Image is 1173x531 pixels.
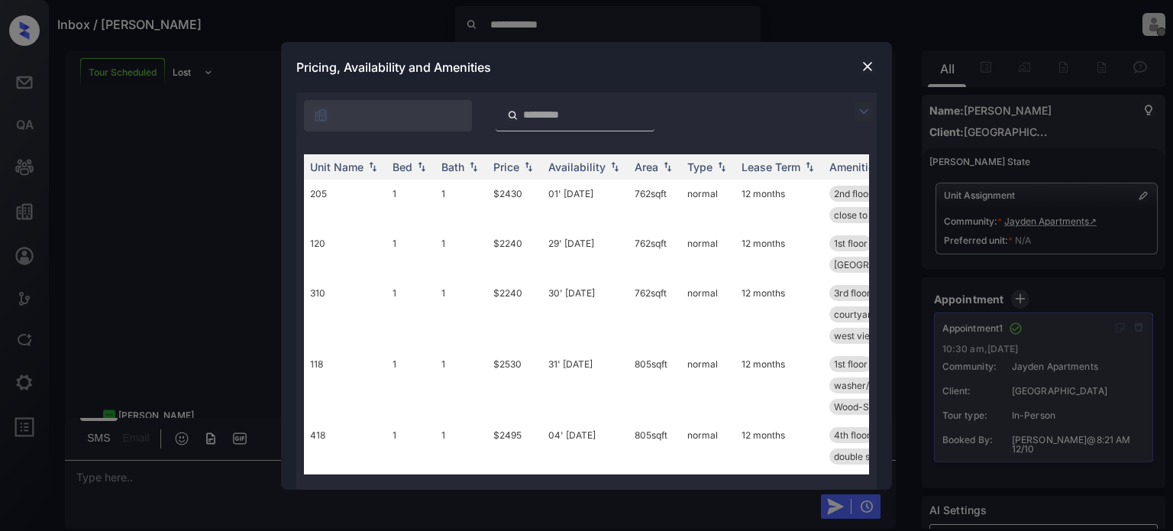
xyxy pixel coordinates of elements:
td: 30' [DATE] [542,279,629,350]
td: 29' [DATE] [542,229,629,279]
td: 418 [304,421,386,471]
td: $2430 [487,180,542,229]
td: 310 [304,279,386,350]
div: Price [493,160,519,173]
td: 762 sqft [629,279,681,350]
td: 805 sqft [629,421,681,471]
td: 01' [DATE] [542,180,629,229]
td: normal [681,279,735,350]
td: 118 [304,350,386,421]
td: normal [681,471,735,520]
td: 1 [435,421,487,471]
td: $2495 [487,421,542,471]
img: sorting [802,161,817,172]
td: 1 [386,471,435,520]
img: sorting [714,161,729,172]
img: sorting [660,161,675,172]
div: Bed [393,160,412,173]
td: $2240 [487,279,542,350]
td: normal [681,421,735,471]
td: 120 [304,229,386,279]
td: 805 sqft [629,350,681,421]
td: 318 [304,471,386,520]
td: 1 [435,229,487,279]
td: 12 months [735,279,823,350]
span: Wood-Style Floo... [834,401,913,413]
td: $2240 [487,471,542,520]
img: icon-zuma [507,108,519,122]
td: 805 sqft [629,471,681,520]
span: 4th floor [834,429,871,441]
span: west view [834,330,877,342]
td: 1 [435,180,487,229]
div: Type [687,160,713,173]
span: 1st floor [834,358,868,370]
img: sorting [414,161,429,172]
td: 1 [435,350,487,421]
td: $2530 [487,350,542,421]
img: sorting [521,161,536,172]
span: washer/dryer [834,380,893,391]
td: 31' [DATE] [542,350,629,421]
td: 762 sqft [629,229,681,279]
td: 1 [386,421,435,471]
div: Unit Name [310,160,364,173]
span: 3rd floor [834,287,871,299]
td: 1 [386,279,435,350]
img: icon-zuma [313,108,328,123]
div: Area [635,160,658,173]
img: sorting [466,161,481,172]
div: Availability [548,160,606,173]
td: 762 sqft [629,180,681,229]
td: 1 [435,471,487,520]
span: close to elevat... [834,209,903,221]
td: normal [681,180,735,229]
div: Bath [441,160,464,173]
div: Pricing, Availability and Amenities [281,42,892,92]
td: 1 [386,180,435,229]
td: normal [681,350,735,421]
td: 05' [DATE] [542,471,629,520]
td: 1 [386,350,435,421]
img: sorting [607,161,622,172]
span: 2nd floor [834,188,872,199]
div: Lease Term [742,160,800,173]
img: sorting [365,161,380,172]
td: 12 months [735,229,823,279]
div: Amenities [829,160,881,173]
td: 205 [304,180,386,229]
td: 12 months [735,421,823,471]
td: 04' [DATE] [542,421,629,471]
td: 1 [435,279,487,350]
img: close [860,59,875,74]
span: [GEOGRAPHIC_DATA] [834,259,928,270]
td: 1 [386,229,435,279]
td: 12 months [735,350,823,421]
td: $2240 [487,229,542,279]
span: courtyard view [834,309,900,320]
span: double sinks in... [834,451,904,462]
td: 12 months [735,471,823,520]
td: normal [681,229,735,279]
img: icon-zuma [855,102,873,121]
td: 12 months [735,180,823,229]
span: 1st floor [834,238,868,249]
